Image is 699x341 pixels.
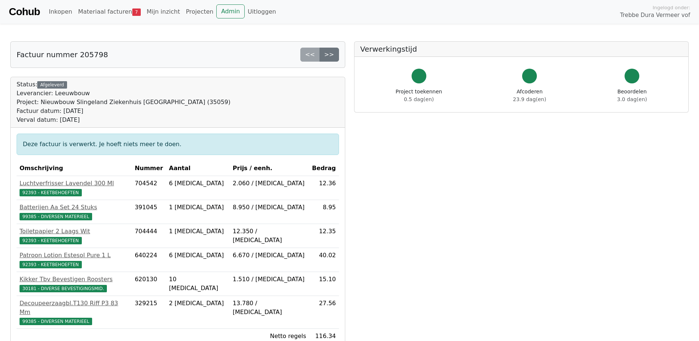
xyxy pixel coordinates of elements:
[404,96,434,102] span: 0.5 dag(en)
[169,203,227,212] div: 1 [MEDICAL_DATA]
[20,275,129,293] a: Kikker Tbv Bevestigen Roosters30181 - DIVERSE BEVESTIGINGSMID.
[20,299,129,325] a: Decoupeerzaagbl.T130 Riff P3 83 Mm99385 - DIVERSEN MATERIEEL
[132,224,166,248] td: 704444
[132,272,166,296] td: 620130
[620,11,690,20] span: Trebbe Dura Vermeer vof
[17,80,231,124] div: Status:
[245,4,279,19] a: Uitloggen
[46,4,75,19] a: Inkopen
[20,213,92,220] span: 99385 - DIVERSEN MATERIEEL
[169,179,227,188] div: 6 [MEDICAL_DATA]
[233,179,306,188] div: 2.060 / [MEDICAL_DATA]
[17,89,231,98] div: Leverancier: Leeuwbouw
[309,176,339,200] td: 12.36
[230,161,309,176] th: Prijs / eenh.
[309,296,339,329] td: 27.56
[20,227,129,245] a: Toiletpapier 2 Laags Wit92393 - KEETBEHOEFTEN
[169,227,227,236] div: 1 [MEDICAL_DATA]
[20,275,129,284] div: Kikker Tbv Bevestigen Roosters
[20,203,129,221] a: Batterijen Aa Set 24 Stuks99385 - DIVERSEN MATERIEEL
[169,251,227,260] div: 6 [MEDICAL_DATA]
[169,299,227,308] div: 2 [MEDICAL_DATA]
[20,251,129,269] a: Patroon Lotion Estesol Pure 1 L92393 - KEETBEHOEFTEN
[132,176,166,200] td: 704542
[20,237,82,244] span: 92393 - KEETBEHOEFTEN
[166,161,230,176] th: Aantal
[132,161,166,176] th: Nummer
[17,161,132,176] th: Omschrijving
[233,227,306,245] div: 12.350 / [MEDICAL_DATA]
[216,4,245,18] a: Admin
[20,179,129,188] div: Luchtverfrisser Lavendel 300 Ml
[20,261,82,268] span: 92393 - KEETBEHOEFTEN
[233,251,306,260] div: 6.670 / [MEDICAL_DATA]
[233,203,306,212] div: 8.950 / [MEDICAL_DATA]
[396,88,442,103] div: Project toekennen
[309,200,339,224] td: 8.95
[319,48,339,62] a: >>
[17,134,339,155] div: Deze factuur is verwerkt. Je hoeft niets meer te doen.
[9,3,40,21] a: Cohub
[309,272,339,296] td: 15.10
[20,251,129,260] div: Patroon Lotion Estesol Pure 1 L
[132,296,166,329] td: 329215
[309,161,339,176] th: Bedrag
[513,96,546,102] span: 23.9 dag(en)
[20,179,129,197] a: Luchtverfrisser Lavendel 300 Ml92393 - KEETBEHOEFTEN
[617,88,647,103] div: Beoordelen
[17,50,108,59] h5: Factuur nummer 205798
[17,107,231,116] div: Factuur datum: [DATE]
[169,275,227,293] div: 10 [MEDICAL_DATA]
[309,224,339,248] td: 12.35
[75,4,144,19] a: Materiaal facturen7
[144,4,183,19] a: Mijn inzicht
[20,227,129,236] div: Toiletpapier 2 Laags Wit
[233,299,306,317] div: 13.780 / [MEDICAL_DATA]
[20,318,92,325] span: 99385 - DIVERSEN MATERIEEL
[617,96,647,102] span: 3.0 dag(en)
[37,81,67,89] div: Afgeleverd
[132,8,141,16] span: 7
[20,203,129,212] div: Batterijen Aa Set 24 Stuks
[20,285,107,292] span: 30181 - DIVERSE BEVESTIGINGSMID.
[513,88,546,103] div: Afcoderen
[132,200,166,224] td: 391045
[17,98,231,107] div: Project: Nieuwbouw Slingeland Ziekenhuis [GEOGRAPHIC_DATA] (35059)
[20,189,82,196] span: 92393 - KEETBEHOEFTEN
[183,4,216,19] a: Projecten
[17,116,231,124] div: Verval datum: [DATE]
[360,45,683,54] h5: Verwerkingstijd
[132,248,166,272] td: 640224
[233,275,306,284] div: 1.510 / [MEDICAL_DATA]
[20,299,129,317] div: Decoupeerzaagbl.T130 Riff P3 83 Mm
[309,248,339,272] td: 40.02
[653,4,690,11] span: Ingelogd onder:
